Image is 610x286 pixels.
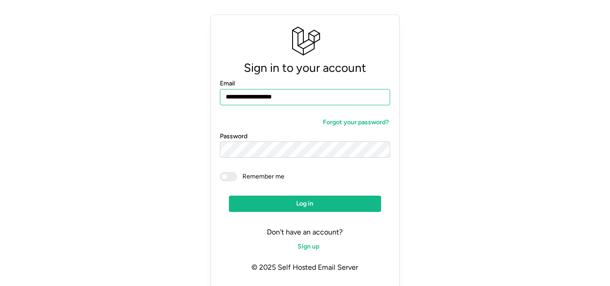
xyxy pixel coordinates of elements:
p: © 2025 Self Hosted Email Server [220,255,390,281]
a: Forgot your password? [314,114,390,131]
span: Forgot your password? [323,115,389,130]
span: Sign up [298,239,319,254]
label: Password [220,131,247,141]
span: Log in [296,196,313,211]
label: Email [220,79,235,89]
p: Sign in to your account [220,58,390,78]
a: Sign up [289,239,321,255]
span: Remember me [237,172,284,181]
button: Log in [229,196,381,212]
p: Don't have an account? [220,226,390,238]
